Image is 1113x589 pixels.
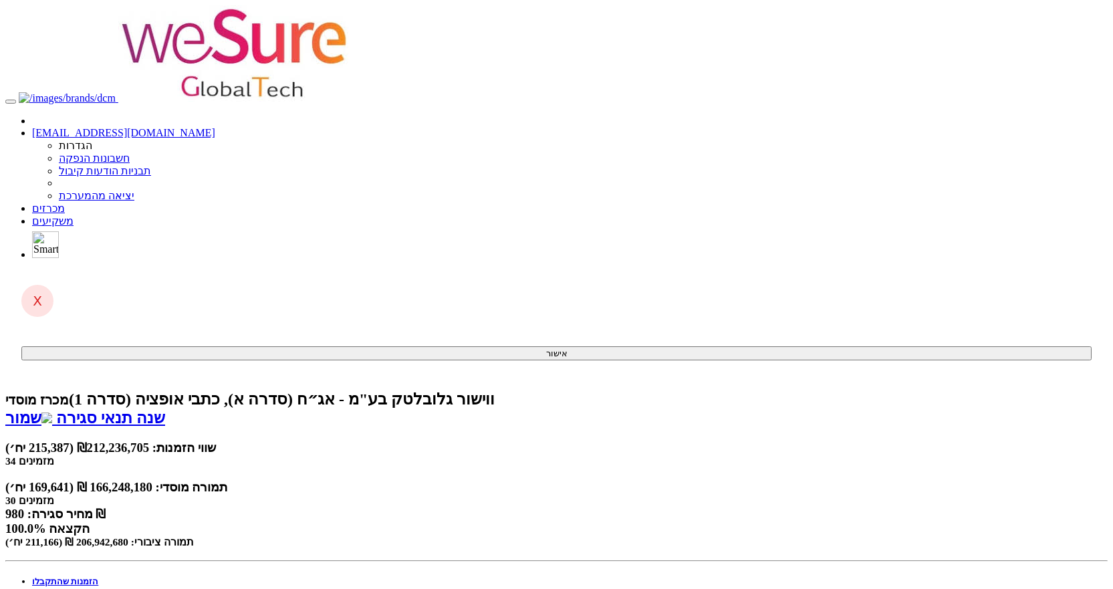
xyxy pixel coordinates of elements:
div: תמורה מוסדי: 166,248,180 ₪ (169,641 יח׳) [5,480,1108,495]
span: שנה תנאי סגירה [56,409,165,427]
a: משקיעים [32,215,74,227]
small: תמורה ציבורי: 206,942,680 ₪ (211,166 יח׳) [5,536,194,548]
small: מכרז מוסדי [5,392,69,407]
button: אישור [21,346,1092,360]
a: שמור [5,409,52,427]
a: יציאה מהמערכת [59,190,134,201]
li: הגדרות [59,139,1108,152]
span: X [33,293,42,309]
a: תבניות הודעות קיבול [59,165,151,176]
img: excel-file-white.png [41,413,52,423]
img: /images/brands/dcm [19,92,116,104]
img: Auction Logo [118,5,352,102]
div: ווישור גלובלטק בע"מ - אג״ח (סדרה א), כתבי אופציה (סדרה 1) - הנפקה לציבור [5,390,1108,408]
div: שווי הזמנות: ₪212,236,705 (215,387 יח׳) [5,441,1108,455]
a: שנה תנאי סגירה [52,409,165,427]
a: מכרזים [32,203,65,214]
a: הזמנות שהתקבלו [32,576,98,586]
a: חשבונות הנפקה [59,152,130,164]
small: 34 מזמינים [5,455,54,467]
a: [EMAIL_ADDRESS][DOMAIN_NAME] [32,127,215,138]
small: 30 מזמינים [5,495,54,506]
img: SmartBull Logo [32,231,59,258]
div: מחיר סגירה: 980 ₪ [5,507,1108,521]
span: 100.0% הקצאה [5,521,90,536]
